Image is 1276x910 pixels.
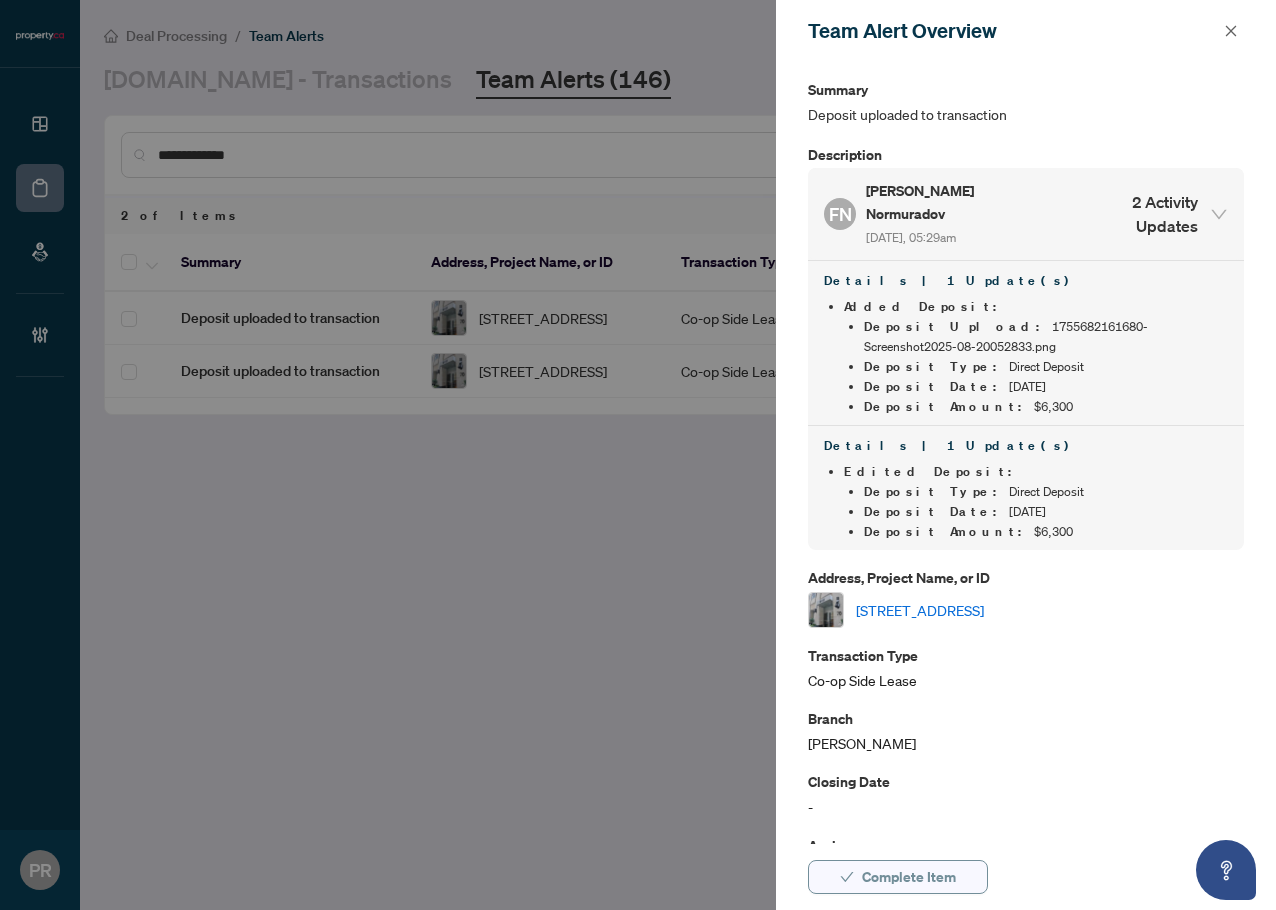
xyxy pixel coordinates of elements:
[864,377,1228,397] li: [DATE]
[864,357,1228,377] li: Direct Deposit
[866,180,1056,225] h5: [PERSON_NAME] Normuradov
[866,230,956,245] span: [DATE], 05:29am
[808,168,1244,260] div: FN[PERSON_NAME] Normuradov [DATE], 05:29am2 Activity Updates
[808,143,1244,166] p: Description
[808,770,1244,793] p: Closing Date
[1224,24,1238,38] span: close
[840,870,854,884] span: check
[864,502,1228,522] li: [DATE]
[864,483,1009,500] span: Deposit Type :
[808,78,1244,101] p: Summary
[824,269,1228,293] h4: Details | 1 Update(s)
[864,358,1009,375] span: Deposit Type :
[864,503,1009,520] span: Deposit Date :
[808,566,1244,589] p: Address, Project Name, or ID
[808,16,1218,46] div: Team Alert Overview
[808,644,1244,667] p: Transaction Type
[864,397,1228,417] li: $6,300
[844,463,1024,480] span: Edited Deposit :
[1196,840,1256,900] button: Open asap
[808,707,1244,730] p: Branch
[856,599,984,621] a: [STREET_ADDRESS]
[864,378,1009,395] span: Deposit Date :
[864,317,1228,357] li: 1755682161680-Screenshot2025-08-20052833.png
[809,593,843,627] img: thumbnail-img
[808,834,1244,857] p: Assignee
[862,861,956,893] span: Complete Item
[829,200,852,228] span: FN
[808,860,988,894] button: Complete Item
[808,770,1244,817] div: -
[1068,190,1198,238] h4: 2 Activity Updates
[864,318,1052,335] span: Deposit Upload :
[824,434,1228,458] h4: Details | 1 Update(s)
[864,523,1034,540] span: Deposit Amount :
[808,707,1244,754] div: [PERSON_NAME]
[864,522,1228,542] li: $6,300
[864,398,1034,415] span: Deposit Amount :
[864,482,1228,502] li: Direct Deposit
[844,298,1009,315] span: Added Deposit :
[808,103,1244,126] span: Deposit uploaded to transaction
[1210,205,1228,223] span: expanded
[808,644,1244,691] div: Co-op Side Lease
